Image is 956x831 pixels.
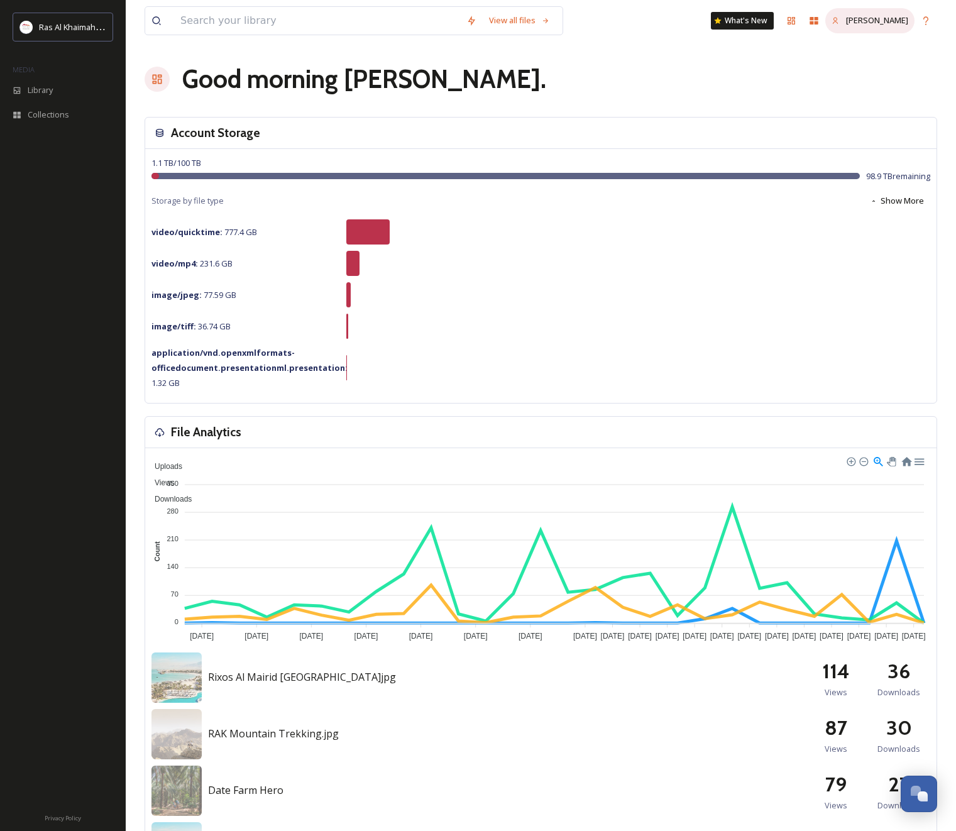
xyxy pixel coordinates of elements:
a: Privacy Policy [45,810,81,825]
button: Show More [864,189,930,213]
img: Logo_RAKTDA_RGB-01.png [20,21,33,33]
tspan: [DATE] [628,632,652,641]
div: Zoom Out [859,456,867,465]
span: 1.32 GB [151,347,348,388]
span: 98.9 TB remaining [866,170,930,182]
tspan: [DATE] [299,632,323,641]
span: Uploads [145,462,182,471]
span: Collections [28,109,69,121]
strong: image/jpeg : [151,289,202,300]
strong: video/quicktime : [151,226,223,238]
tspan: [DATE] [793,632,816,641]
h2: 36 [887,656,910,686]
tspan: [DATE] [190,632,214,641]
tspan: [DATE] [847,632,871,641]
div: Panning [887,457,894,465]
span: 1.1 TB / 100 TB [151,157,201,168]
h2: 27 [888,769,909,800]
span: Downloads [877,800,920,812]
tspan: 70 [171,590,179,598]
h3: Account Storage [171,124,260,142]
tspan: [DATE] [656,632,679,641]
h2: 79 [825,769,847,800]
tspan: 210 [167,535,179,542]
span: Date Farm Hero [208,783,283,797]
span: Ras Al Khaimah Tourism Development Authority [39,21,217,33]
span: Downloads [877,743,920,755]
tspan: [DATE] [737,632,761,641]
div: Reset Zoom [901,455,911,466]
tspan: [DATE] [683,632,706,641]
strong: video/mp4 : [151,258,198,269]
img: 3499d24e-6a18-4492-b40f-d547c41e8e91.jpg [151,709,202,759]
tspan: [DATE] [902,632,926,641]
h2: 30 [886,713,912,743]
tspan: [DATE] [244,632,268,641]
span: Library [28,84,53,96]
div: Selection Zoom [872,455,883,466]
span: 36.74 GB [151,321,231,332]
span: Views [825,743,847,755]
text: Count [153,541,161,561]
h3: File Analytics [171,423,241,441]
img: 6af0912f-5ad3-4dba-861f-f5ab8fa920a1.jpg [151,766,202,816]
img: 5dc3d4a5-115c-47cb-9592-106444ae7da6.jpg [151,652,202,703]
span: Storage by file type [151,195,224,207]
span: RAK Mountain Trekking.jpg [208,727,339,740]
tspan: 350 [167,479,179,487]
a: View all files [483,8,556,33]
h2: 114 [822,656,850,686]
div: Menu [913,455,924,466]
tspan: [DATE] [464,632,488,641]
strong: application/vnd.openxmlformats-officedocument.presentationml.presentation : [151,347,348,373]
tspan: 0 [175,618,179,625]
span: [PERSON_NAME] [846,14,908,26]
span: 777.4 GB [151,226,257,238]
tspan: [DATE] [573,632,597,641]
a: [PERSON_NAME] [825,8,915,33]
tspan: [DATE] [354,632,378,641]
tspan: [DATE] [519,632,542,641]
tspan: [DATE] [409,632,433,641]
input: Search your library [174,7,460,35]
tspan: [DATE] [765,632,789,641]
a: What's New [711,12,774,30]
span: Views [825,686,847,698]
tspan: 280 [167,507,179,515]
button: Open Chat [901,776,937,812]
h2: 87 [825,713,847,743]
span: Views [145,478,175,487]
tspan: [DATE] [601,632,625,641]
tspan: [DATE] [710,632,734,641]
span: 77.59 GB [151,289,236,300]
strong: image/tiff : [151,321,196,332]
span: Downloads [145,495,192,504]
tspan: 140 [167,563,179,570]
tspan: [DATE] [874,632,898,641]
span: MEDIA [13,65,35,74]
h1: Good morning [PERSON_NAME] . [182,60,546,98]
span: Views [825,800,847,812]
span: Downloads [877,686,920,698]
span: Rixos Al Mairid [GEOGRAPHIC_DATA]jpg [208,670,396,684]
span: Privacy Policy [45,814,81,822]
tspan: [DATE] [820,632,843,641]
span: 231.6 GB [151,258,233,269]
div: Zoom In [846,456,855,465]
